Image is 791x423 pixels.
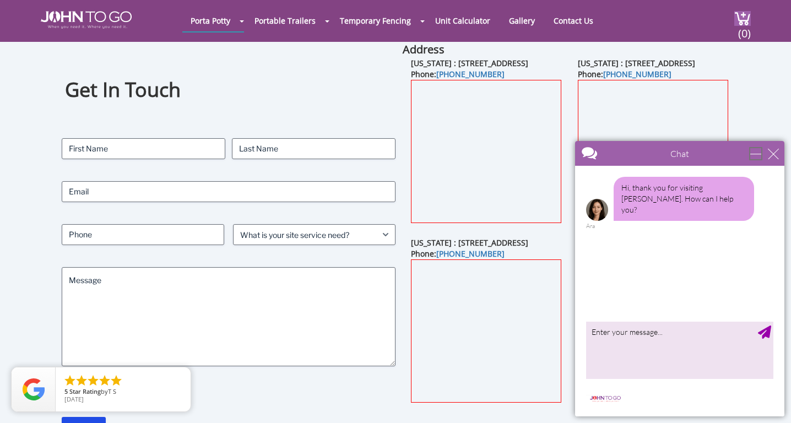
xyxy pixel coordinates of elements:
b: [US_STATE] : [STREET_ADDRESS] [411,237,528,248]
img: cart a [734,11,751,26]
label: CAPTCHA [62,388,395,399]
b: [US_STATE] : [STREET_ADDRESS] [411,58,528,68]
b: Phone: [578,69,671,79]
img: Review Rating [23,378,45,400]
a: [PHONE_NUMBER] [603,69,671,79]
input: Last Name [232,138,395,159]
img: JOHN to go [41,11,132,29]
a: [PHONE_NUMBER] [436,69,505,79]
a: Contact Us [545,10,602,31]
span: Star Rating [69,387,101,395]
span: T S [108,387,116,395]
h1: Get In Touch [65,77,392,104]
li:  [110,374,123,387]
input: First Name [62,138,225,159]
b: [US_STATE] : [STREET_ADDRESS] [578,58,695,68]
a: Unit Calculator [427,10,499,31]
a: [PHONE_NUMBER] [436,248,505,259]
span: [DATE] [64,395,84,403]
a: Porta Potty [182,10,239,31]
input: Email [62,181,395,202]
a: Portable Trailers [246,10,324,31]
a: Temporary Fencing [332,10,419,31]
span: (0) [738,17,751,41]
li:  [63,374,77,387]
input: Phone [62,224,224,245]
li:  [75,374,88,387]
b: Address [403,42,445,57]
b: Phone: [411,69,505,79]
span: by [64,388,182,396]
li:  [98,374,111,387]
b: Phone: [411,248,505,259]
a: Gallery [501,10,543,31]
li:  [86,374,100,387]
iframe: Live Chat Box [568,134,791,423]
span: 5 [64,387,68,395]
